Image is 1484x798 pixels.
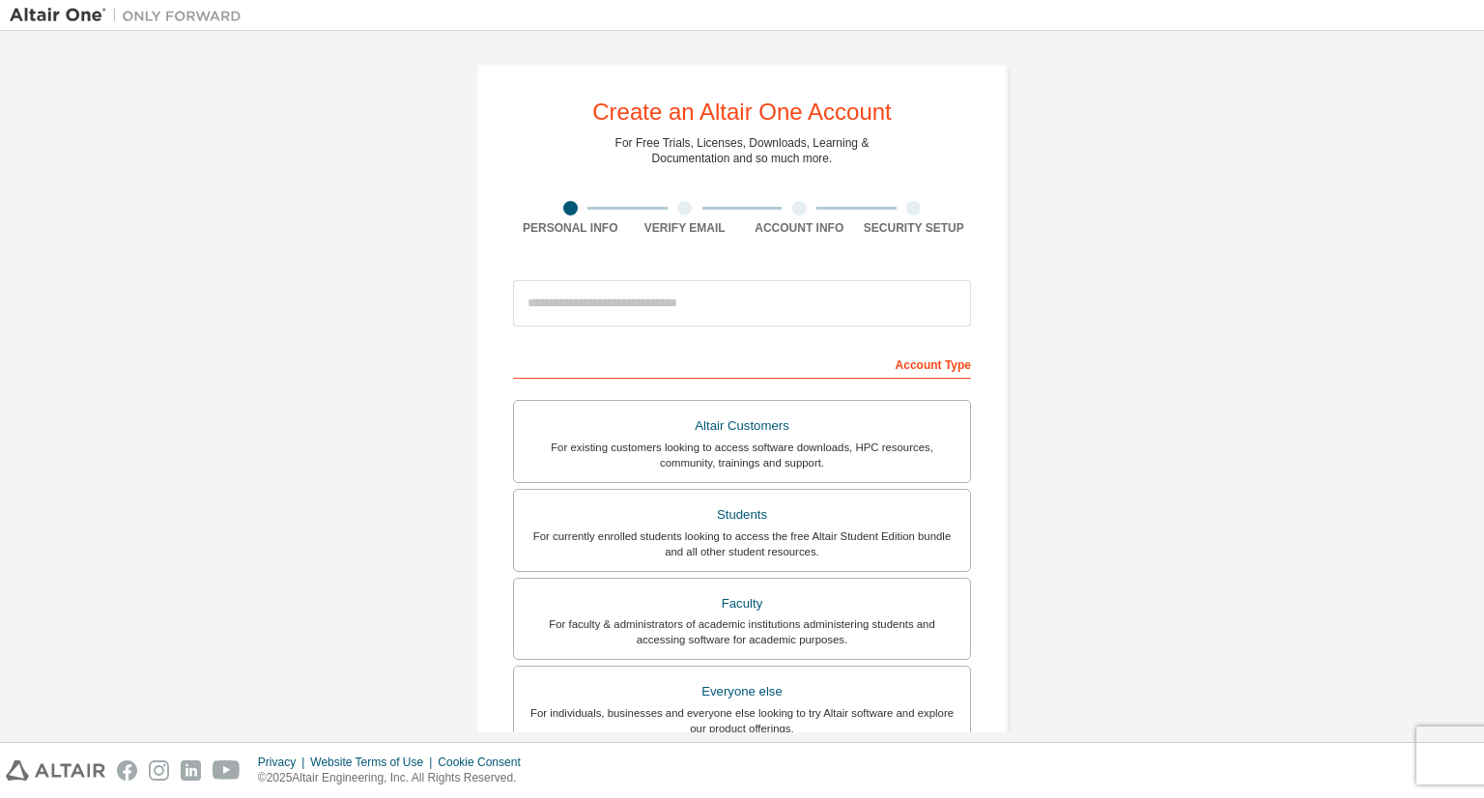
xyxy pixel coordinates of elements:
[258,755,310,770] div: Privacy
[258,770,532,786] p: © 2025 Altair Engineering, Inc. All Rights Reserved.
[526,678,958,705] div: Everyone else
[213,760,241,781] img: youtube.svg
[526,528,958,559] div: For currently enrolled students looking to access the free Altair Student Edition bundle and all ...
[857,220,972,236] div: Security Setup
[6,760,105,781] img: altair_logo.svg
[526,616,958,647] div: For faculty & administrators of academic institutions administering students and accessing softwa...
[526,705,958,736] div: For individuals, businesses and everyone else looking to try Altair software and explore our prod...
[526,413,958,440] div: Altair Customers
[181,760,201,781] img: linkedin.svg
[742,220,857,236] div: Account Info
[628,220,743,236] div: Verify Email
[615,135,870,166] div: For Free Trials, Licenses, Downloads, Learning & Documentation and so much more.
[438,755,531,770] div: Cookie Consent
[513,220,628,236] div: Personal Info
[592,100,892,124] div: Create an Altair One Account
[310,755,438,770] div: Website Terms of Use
[149,760,169,781] img: instagram.svg
[526,590,958,617] div: Faculty
[10,6,251,25] img: Altair One
[526,440,958,470] div: For existing customers looking to access software downloads, HPC resources, community, trainings ...
[513,348,971,379] div: Account Type
[526,501,958,528] div: Students
[117,760,137,781] img: facebook.svg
